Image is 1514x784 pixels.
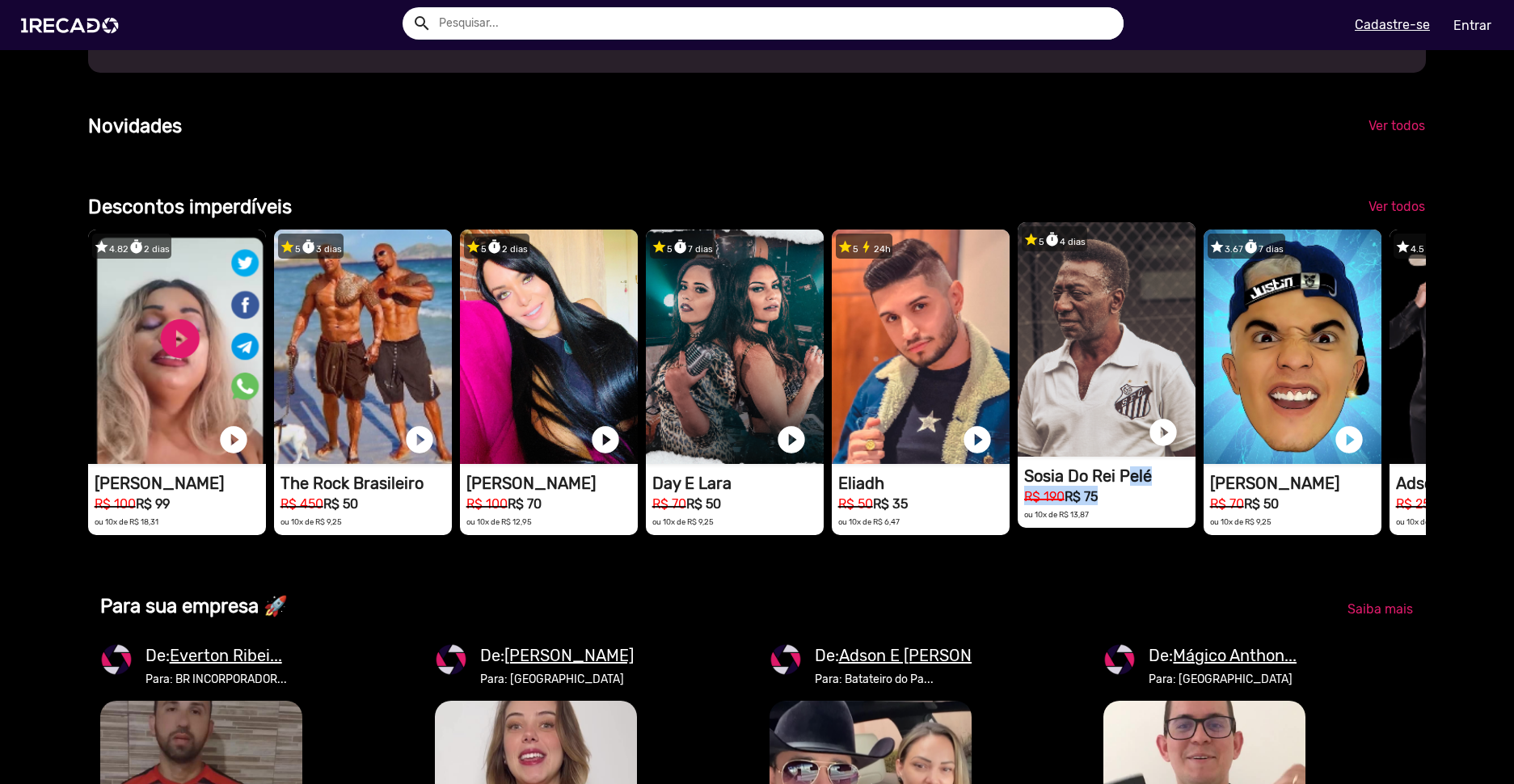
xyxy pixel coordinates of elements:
[1396,496,1438,512] small: R$ 250
[815,671,1033,688] mat-card-subtitle: Para: Batateiro do Pa...
[1065,489,1098,504] b: R$ 75
[427,7,1124,40] input: Pesquisar...
[1173,646,1297,665] u: Mágico Anthon...
[88,115,182,137] b: Novidades
[480,643,634,668] mat-card-title: De:
[95,474,266,493] h1: [PERSON_NAME]
[838,474,1010,493] h1: Eliadh
[100,595,288,618] b: Para sua empresa 🚀
[775,424,808,456] a: play_circle_filled
[504,646,634,665] u: [PERSON_NAME]
[815,643,1033,668] mat-card-title: De:
[1024,510,1089,519] small: ou 10x de R$ 13,87
[961,424,993,456] a: play_circle_filled
[1018,222,1196,457] video: 1RECADO vídeos dedicados para fãs e empresas
[466,474,638,493] h1: [PERSON_NAME]
[1347,601,1413,617] span: Saiba mais
[508,496,542,512] b: R$ 70
[873,496,908,512] b: R$ 35
[280,496,323,512] small: R$ 450
[1024,466,1196,486] h1: Sosia Do Rei Pelé
[1333,424,1365,456] a: play_circle_filled
[646,230,824,464] video: 1RECADO vídeos dedicados para fãs e empresas
[217,424,250,456] a: play_circle_filled
[88,196,292,218] b: Descontos imperdíveis
[280,474,452,493] h1: The Rock Brasileiro
[323,496,358,512] b: R$ 50
[1210,474,1381,493] h1: [PERSON_NAME]
[1024,489,1065,504] small: R$ 190
[88,230,266,464] video: 1RECADO vídeos dedicados para fãs e empresas
[1147,416,1179,449] a: play_circle_filled
[1204,230,1381,464] video: 1RECADO vídeos dedicados para fãs e empresas
[145,671,287,688] mat-card-subtitle: Para: BR INCORPORADOR...
[145,643,287,668] mat-card-title: De:
[1369,199,1425,214] span: Ver todos
[838,496,873,512] small: R$ 50
[407,8,435,36] button: Example home icon
[95,517,158,526] small: ou 10x de R$ 18,31
[1149,643,1297,668] mat-card-title: De:
[466,517,532,526] small: ou 10x de R$ 12,95
[652,474,824,493] h1: Day E Lara
[170,646,282,665] u: Everton Ribei...
[838,517,900,526] small: ou 10x de R$ 6,47
[480,671,634,688] mat-card-subtitle: Para: [GEOGRAPHIC_DATA]
[1355,17,1430,32] u: Cadastre-se
[832,230,1010,464] video: 1RECADO vídeos dedicados para fãs e empresas
[280,517,342,526] small: ou 10x de R$ 9,25
[1149,671,1297,688] mat-card-subtitle: Para: [GEOGRAPHIC_DATA]
[466,496,508,512] small: R$ 100
[136,496,170,512] b: R$ 99
[403,424,436,456] a: play_circle_filled
[460,230,638,464] video: 1RECADO vídeos dedicados para fãs e empresas
[1244,496,1279,512] b: R$ 50
[1443,11,1502,40] a: Entrar
[1210,517,1272,526] small: ou 10x de R$ 9,25
[95,496,136,512] small: R$ 100
[652,496,686,512] small: R$ 70
[412,14,432,33] mat-icon: Example home icon
[1369,118,1425,133] span: Ver todos
[652,517,714,526] small: ou 10x de R$ 9,25
[1210,496,1244,512] small: R$ 70
[589,424,622,456] a: play_circle_filled
[686,496,721,512] b: R$ 50
[274,230,452,464] video: 1RECADO vídeos dedicados para fãs e empresas
[1396,517,1461,526] small: ou 10x de R$ 37,00
[839,646,1033,665] u: Adson E [PERSON_NAME]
